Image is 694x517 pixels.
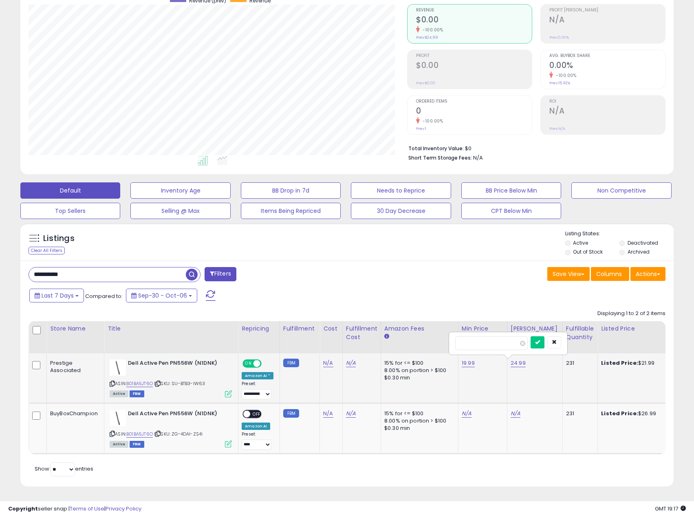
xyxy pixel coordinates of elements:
[416,99,532,104] span: Ordered Items
[384,374,452,381] div: $0.30 min
[573,248,603,255] label: Out of Stock
[20,203,120,219] button: Top Sellers
[242,372,273,379] div: Amazon AI *
[549,99,665,104] span: ROI
[461,182,561,199] button: BB Price Below Min
[351,182,451,199] button: Needs to Reprice
[549,81,570,85] small: Prev: 15.92%
[571,182,671,199] button: Non Competitive
[126,380,153,387] a: B01BA5JT6O
[50,410,98,417] div: BuyBoxChampion
[573,239,588,246] label: Active
[566,410,591,417] div: 231
[20,182,120,199] button: Default
[384,324,455,333] div: Amazon Fees
[241,203,341,219] button: Items Being Repriced
[250,410,263,417] span: OFF
[106,505,141,513] a: Privacy Policy
[601,410,669,417] div: $26.99
[126,289,197,302] button: Sep-30 - Oct-06
[351,203,451,219] button: 30 Day Decrease
[323,410,333,418] a: N/A
[473,154,483,162] span: N/A
[128,410,227,420] b: Dell Active Pen PN556W (N1DNK)
[511,410,520,418] a: N/A
[655,505,686,513] span: 2025-10-14 19:17 GMT
[241,182,341,199] button: BB Drop in 7d
[462,359,475,367] a: 19.99
[138,291,187,300] span: Sep-30 - Oct-06
[42,291,74,300] span: Last 7 Days
[549,54,665,58] span: Avg. Buybox Share
[549,126,565,131] small: Prev: N/A
[85,292,123,300] span: Compared to:
[323,359,333,367] a: N/A
[8,505,38,513] strong: Copyright
[346,324,377,342] div: Fulfillment Cost
[416,8,532,13] span: Revenue
[110,359,232,397] div: ASIN:
[461,203,561,219] button: CPT Below Min
[597,310,665,318] div: Displaying 1 to 2 of 2 items
[408,145,464,152] b: Total Inventory Value:
[50,324,101,333] div: Store Name
[242,324,276,333] div: Repricing
[408,143,659,153] li: $0
[416,126,426,131] small: Prev: 1
[130,390,144,397] span: FBM
[416,54,532,58] span: Profit
[384,410,452,417] div: 15% for <= $100
[29,289,84,302] button: Last 7 Days
[511,324,559,333] div: [PERSON_NAME]
[601,359,638,367] b: Listed Price:
[549,106,665,117] h2: N/A
[566,324,594,342] div: Fulfillable Quantity
[110,410,232,447] div: ASIN:
[205,267,236,281] button: Filters
[549,35,569,40] small: Prev: 0.00%
[511,359,526,367] a: 24.99
[242,432,273,450] div: Preset:
[630,267,665,281] button: Actions
[384,367,452,374] div: 8.00% on portion > $100
[416,35,438,40] small: Prev: $24.99
[130,182,230,199] button: Inventory Age
[549,61,665,72] h2: 0.00%
[384,425,452,432] div: $0.30 min
[384,417,452,425] div: 8.00% on portion > $100
[549,15,665,26] h2: N/A
[70,505,104,513] a: Terms of Use
[346,410,356,418] a: N/A
[154,380,205,387] span: | SKU: SU-BTB3-IW63
[154,431,203,437] span: | SKU: ZG-4DAI-ZS4I
[29,247,65,254] div: Clear All Filters
[242,381,273,399] div: Preset:
[601,324,672,333] div: Listed Price
[462,324,504,333] div: Min Price
[110,441,128,448] span: All listings currently available for purchase on Amazon
[553,72,576,79] small: -100.00%
[408,154,472,161] b: Short Term Storage Fees:
[260,360,273,367] span: OFF
[8,505,141,513] div: seller snap | |
[565,230,674,238] p: Listing States:
[35,465,93,473] span: Show: entries
[128,359,227,369] b: Dell Active Pen PN556W (N1DNK)
[384,333,389,340] small: Amazon Fees.
[628,239,658,246] label: Deactivated
[108,324,235,333] div: Title
[110,390,128,397] span: All listings currently available for purchase on Amazon
[323,324,339,333] div: Cost
[416,15,532,26] h2: $0.00
[242,423,270,430] div: Amazon AI
[601,359,669,367] div: $21.99
[416,106,532,117] h2: 0
[566,359,591,367] div: 231
[126,431,153,438] a: B01BA5JT6O
[50,359,98,374] div: Prestige Associated
[549,8,665,13] span: Profit [PERSON_NAME]
[547,267,590,281] button: Save View
[420,27,443,33] small: -100.00%
[601,410,638,417] b: Listed Price:
[130,203,230,219] button: Selling @ Max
